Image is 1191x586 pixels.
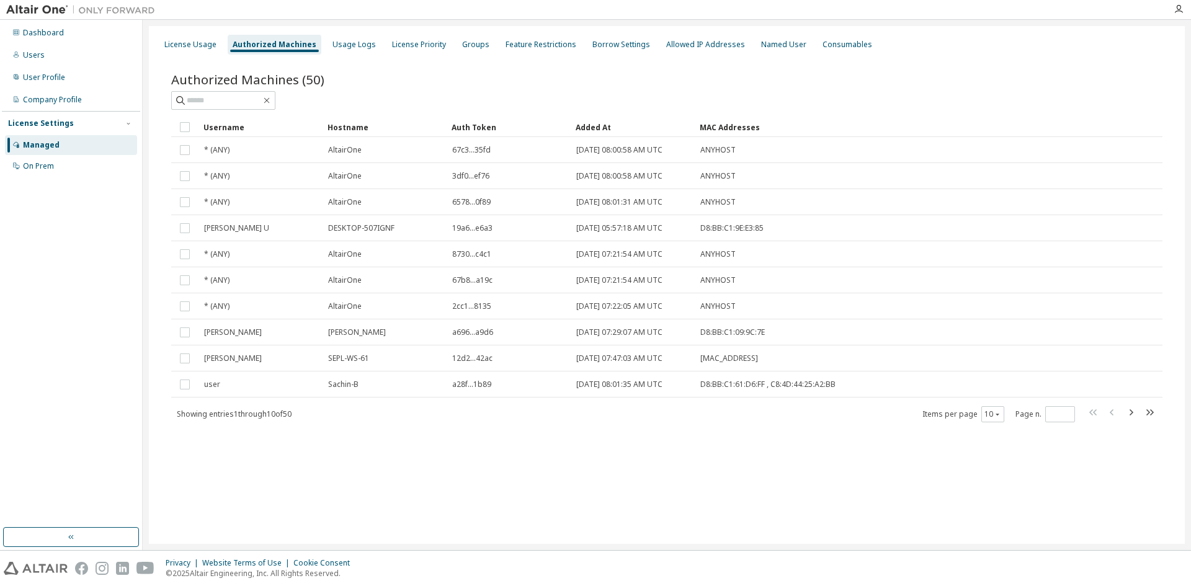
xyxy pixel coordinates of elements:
[204,197,230,207] span: * (ANY)
[177,409,292,419] span: Showing entries 1 through 10 of 50
[452,223,493,233] span: 19a6...e6a3
[576,301,662,311] span: [DATE] 07:22:05 AM UTC
[700,353,758,363] span: [MAC_ADDRESS]
[328,327,386,337] span: [PERSON_NAME]
[202,558,293,568] div: Website Terms of Use
[576,117,690,137] div: Added At
[700,249,736,259] span: ANYHOST
[166,558,202,568] div: Privacy
[452,301,491,311] span: 2cc1...8135
[8,118,74,128] div: License Settings
[576,197,662,207] span: [DATE] 08:01:31 AM UTC
[576,223,662,233] span: [DATE] 05:57:18 AM UTC
[328,223,395,233] span: DESKTOP-507IGNF
[700,327,765,337] span: D8:BB:C1:09:9C:7E
[392,40,446,50] div: License Priority
[166,568,357,579] p: © 2025 Altair Engineering, Inc. All Rights Reserved.
[922,406,1004,422] span: Items per page
[666,40,745,50] div: Allowed IP Addresses
[204,327,262,337] span: [PERSON_NAME]
[328,145,362,155] span: AltairOne
[576,145,662,155] span: [DATE] 08:00:58 AM UTC
[116,562,129,575] img: linkedin.svg
[328,380,359,389] span: Sachin-B
[700,117,1032,137] div: MAC Addresses
[328,301,362,311] span: AltairOne
[23,73,65,82] div: User Profile
[452,327,493,337] span: a696...a9d6
[23,28,64,38] div: Dashboard
[204,301,230,311] span: * (ANY)
[164,40,216,50] div: License Usage
[4,562,68,575] img: altair_logo.svg
[23,50,45,60] div: Users
[700,145,736,155] span: ANYHOST
[761,40,806,50] div: Named User
[576,327,662,337] span: [DATE] 07:29:07 AM UTC
[328,275,362,285] span: AltairOne
[328,171,362,181] span: AltairOne
[700,223,764,233] span: D8:BB:C1:9E:E3:85
[204,353,262,363] span: [PERSON_NAME]
[452,353,493,363] span: 12d2...42ac
[576,380,662,389] span: [DATE] 08:01:35 AM UTC
[823,40,872,50] div: Consumables
[171,71,324,88] span: Authorized Machines (50)
[576,275,662,285] span: [DATE] 07:21:54 AM UTC
[75,562,88,575] img: facebook.svg
[293,558,357,568] div: Cookie Consent
[23,140,60,150] div: Managed
[6,4,161,16] img: Altair One
[592,40,650,50] div: Borrow Settings
[452,249,491,259] span: 8730...c4c1
[700,171,736,181] span: ANYHOST
[203,117,318,137] div: Username
[452,171,489,181] span: 3df0...ef76
[506,40,576,50] div: Feature Restrictions
[452,380,491,389] span: a28f...1b89
[576,353,662,363] span: [DATE] 07:47:03 AM UTC
[452,117,566,137] div: Auth Token
[700,301,736,311] span: ANYHOST
[1015,406,1075,422] span: Page n.
[233,40,316,50] div: Authorized Machines
[332,40,376,50] div: Usage Logs
[576,249,662,259] span: [DATE] 07:21:54 AM UTC
[23,95,82,105] div: Company Profile
[136,562,154,575] img: youtube.svg
[204,171,230,181] span: * (ANY)
[204,249,230,259] span: * (ANY)
[984,409,1001,419] button: 10
[96,562,109,575] img: instagram.svg
[462,40,489,50] div: Groups
[700,380,836,389] span: D8:BB:C1:61:D6:FF , C8:4D:44:25:A2:BB
[576,171,662,181] span: [DATE] 08:00:58 AM UTC
[204,223,269,233] span: [PERSON_NAME] U
[204,380,220,389] span: user
[204,275,230,285] span: * (ANY)
[700,197,736,207] span: ANYHOST
[452,275,493,285] span: 67b8...a19c
[452,145,491,155] span: 67c3...35fd
[328,197,362,207] span: AltairOne
[328,353,369,363] span: SEPL-WS-61
[700,275,736,285] span: ANYHOST
[328,249,362,259] span: AltairOne
[328,117,442,137] div: Hostname
[23,161,54,171] div: On Prem
[204,145,230,155] span: * (ANY)
[452,197,491,207] span: 6578...0f89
